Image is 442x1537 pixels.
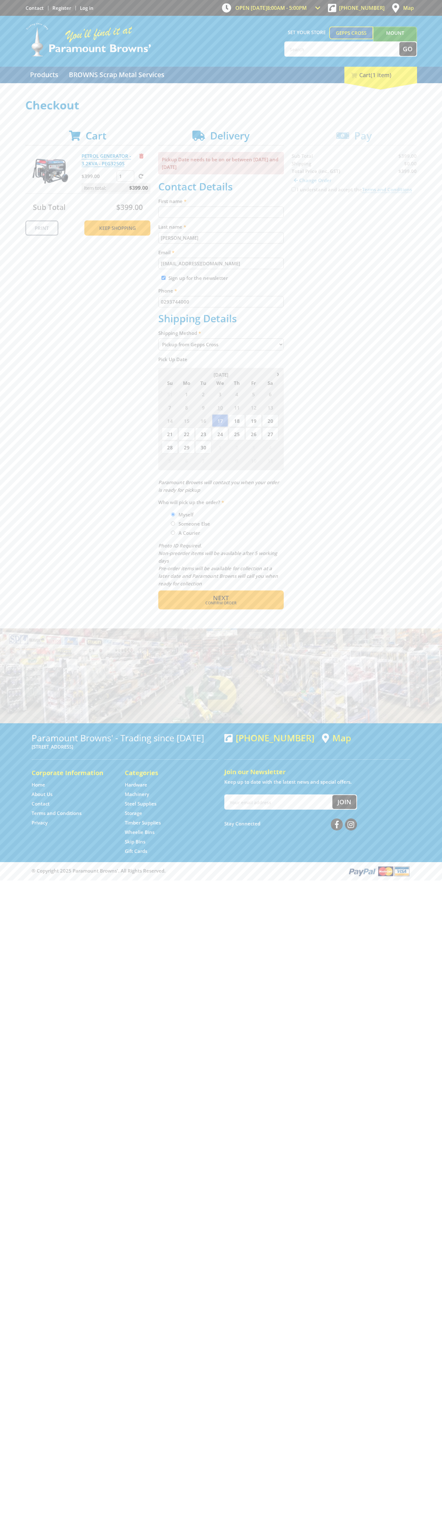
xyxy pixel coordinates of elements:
div: ® Copyright 2025 Paramount Browns'. All Rights Reserved. [25,865,417,877]
label: Shipping Method [158,329,284,337]
span: 7 [162,401,178,414]
em: Paramount Browns will contact you when your order is ready for pickup [158,479,279,493]
span: 5 [245,388,262,400]
span: 12 [245,401,262,414]
span: 6 [262,388,278,400]
span: 28 [162,441,178,454]
label: Pick Up Date [158,355,284,363]
span: 1 [212,441,228,454]
span: $399.00 [129,183,148,193]
span: 13 [262,401,278,414]
a: Log in [80,5,94,11]
span: 4 [262,441,278,454]
span: Fr [245,379,262,387]
div: Stay Connected [224,816,357,831]
p: Keep up to date with the latest news and special offers. [224,778,411,786]
a: Go to the registration page [52,5,71,11]
span: 8 [179,401,195,414]
input: Please enter your email address. [158,258,284,269]
span: 23 [195,428,211,440]
a: Go to the BROWNS Scrap Metal Services page [64,67,169,83]
a: Go to the Machinery page [125,791,149,798]
input: Search [285,42,399,56]
div: [PHONE_NUMBER] [224,733,314,743]
h3: Paramount Browns' - Trading since [DATE] [32,733,218,743]
span: 6 [179,454,195,467]
img: PayPal, Mastercard, Visa accepted [348,865,411,877]
label: Sign up for the newsletter [168,275,228,281]
span: 17 [212,414,228,427]
span: We [212,379,228,387]
input: Please enter your telephone number. [158,296,284,307]
label: Someone Else [176,518,212,529]
span: 10 [245,454,262,467]
span: Mo [179,379,195,387]
a: Go to the Wheelie Bins page [125,829,154,836]
a: Go to the Steel Supplies page [125,800,156,807]
span: [DATE] [214,372,228,378]
h5: Categories [125,768,205,777]
span: Sa [262,379,278,387]
input: Please select who will pick up the order. [171,531,175,535]
span: $399.00 [116,202,143,212]
input: Please enter your last name. [158,232,284,244]
span: 8:00am - 5:00pm [267,4,307,11]
h1: Checkout [25,99,417,112]
span: 19 [245,414,262,427]
span: Th [229,379,245,387]
a: Go to the Contact page [26,5,44,11]
label: Myself [176,509,196,520]
p: Pickup Date needs to be on or between [DATE] and [DATE] [158,152,284,174]
input: Please enter your first name. [158,207,284,218]
img: PETROL GENERATOR - 3.2KVA - PEG3250S [31,152,69,190]
span: 10 [212,401,228,414]
label: Phone [158,287,284,294]
span: 11 [262,454,278,467]
a: Keep Shopping [84,220,150,236]
span: 22 [179,428,195,440]
span: 24 [212,428,228,440]
span: 11 [229,401,245,414]
span: Sub Total [33,202,65,212]
span: 9 [229,454,245,467]
span: 14 [162,414,178,427]
a: Remove from cart [139,153,143,159]
span: Su [162,379,178,387]
a: Go to the Gift Cards page [125,848,147,855]
span: 31 [162,388,178,400]
span: Next [213,594,229,602]
a: View a map of Gepps Cross location [322,733,351,743]
a: Go to the Storage page [125,810,142,817]
span: 18 [229,414,245,427]
label: Last name [158,223,284,231]
span: 25 [229,428,245,440]
span: 16 [195,414,211,427]
span: 8 [212,454,228,467]
a: Go to the Skip Bins page [125,838,145,845]
span: 21 [162,428,178,440]
a: Go to the Home page [32,781,45,788]
span: 3 [245,441,262,454]
a: Mount [PERSON_NAME] [373,27,417,51]
span: 20 [262,414,278,427]
img: Paramount Browns' [25,22,152,57]
h2: Contact Details [158,181,284,193]
a: Go to the Timber Supplies page [125,819,161,826]
input: Please select who will pick up the order. [171,512,175,516]
span: 9 [195,401,211,414]
span: 7 [195,454,211,467]
span: OPEN [DATE] [235,4,307,11]
a: Go to the Privacy page [32,819,48,826]
button: Join [332,795,356,809]
button: Next Confirm order [158,590,284,609]
span: (1 item) [371,71,391,79]
h2: Shipping Details [158,312,284,324]
label: Email [158,249,284,256]
span: 3 [212,388,228,400]
span: 2 [195,388,211,400]
span: 5 [162,454,178,467]
span: 1 [179,388,195,400]
label: First name [158,197,284,205]
p: $399.00 [82,172,115,180]
p: [STREET_ADDRESS] [32,743,218,750]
